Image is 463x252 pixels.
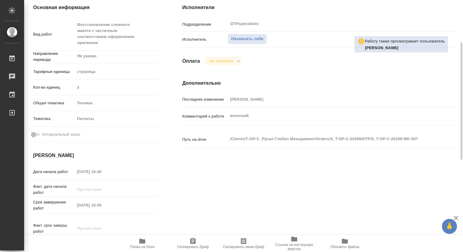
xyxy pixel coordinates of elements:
div: страница [75,67,158,77]
span: Нотариальный заказ [42,131,80,137]
p: Последнее изменение [182,96,228,102]
p: Факт. дата начала работ [33,184,75,196]
p: Срок завершения работ [33,199,75,211]
input: Пустое поле [75,83,158,92]
button: Ссылка на инструкции верстки [269,235,320,252]
span: Скопировать бриф [177,245,209,249]
p: Направление перевода [33,51,75,63]
span: Скопировать мини-бриф [223,245,264,249]
textarea: японский [228,111,433,121]
button: Скопировать бриф [168,235,218,252]
textarea: /Clients/Т-ОП-С_Русал Глобал Менеджмент/Orders/S_T-OP-C-25299/DTP/S_T-OP-C-25299-WK-007 [228,134,433,144]
span: Назначить себя [231,36,263,43]
p: Дата начала работ [33,169,75,175]
input: Пустое поле [228,95,433,104]
input: Пустое поле [75,224,128,233]
button: Скопировать мини-бриф [218,235,269,252]
p: Подразделение [182,21,228,27]
h4: Оплата [182,58,200,65]
button: Не оплачена [208,58,235,64]
input: Пустое поле [75,185,128,194]
h4: [PERSON_NAME] [33,152,158,159]
p: Путь на drive [182,137,228,143]
p: Факт. срок заверш. работ [33,222,75,235]
h4: Исполнители [182,4,456,11]
p: Кол-во единиц [33,84,75,90]
p: Тематика [33,116,75,122]
button: 🙏 [442,219,457,234]
p: Ганина Анна [365,45,445,51]
b: [PERSON_NAME] [365,46,398,50]
span: Папка на Drive [130,245,155,249]
div: Не оплачена [205,57,242,65]
input: Пустое поле [75,167,128,176]
button: Обновить файлы [320,235,370,252]
span: Обновить файлы [330,245,360,249]
div: Техника [75,98,158,108]
button: Назначить себя [228,34,266,44]
p: Работу также просматривает пользователь [365,38,445,44]
p: Тарифные единицы [33,69,75,75]
span: Ссылка на инструкции верстки [272,243,316,251]
p: Общая тематика [33,100,75,106]
p: Вид работ [33,31,75,37]
button: Папка на Drive [117,235,168,252]
h4: Основная информация [33,4,158,11]
p: Комментарий к работе [182,113,228,119]
div: Патенты [75,114,158,124]
input: Пустое поле [75,201,128,209]
span: 🙏 [444,220,455,233]
p: Исполнитель [182,36,228,43]
h4: Дополнительно [182,80,456,87]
